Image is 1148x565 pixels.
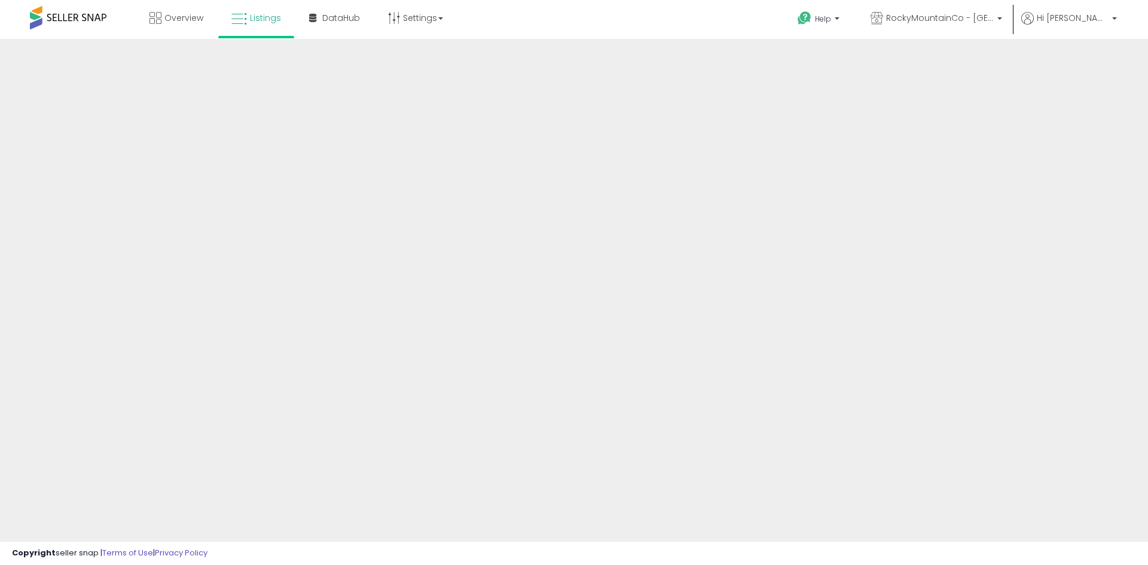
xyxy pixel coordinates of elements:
[250,12,281,24] span: Listings
[1037,12,1109,24] span: Hi [PERSON_NAME]
[815,14,831,24] span: Help
[788,2,851,39] a: Help
[886,12,994,24] span: RockyMountainCo - [GEOGRAPHIC_DATA]
[322,12,360,24] span: DataHub
[1021,12,1117,39] a: Hi [PERSON_NAME]
[797,11,812,26] i: Get Help
[164,12,203,24] span: Overview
